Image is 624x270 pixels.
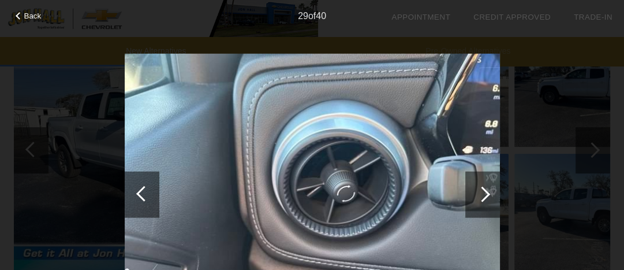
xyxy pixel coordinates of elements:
span: 40 [316,11,326,21]
span: Back [24,12,42,20]
a: Trade-In [574,13,612,21]
span: 29 [298,11,308,21]
a: Appointment [391,13,450,21]
a: Credit Approved [473,13,551,21]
